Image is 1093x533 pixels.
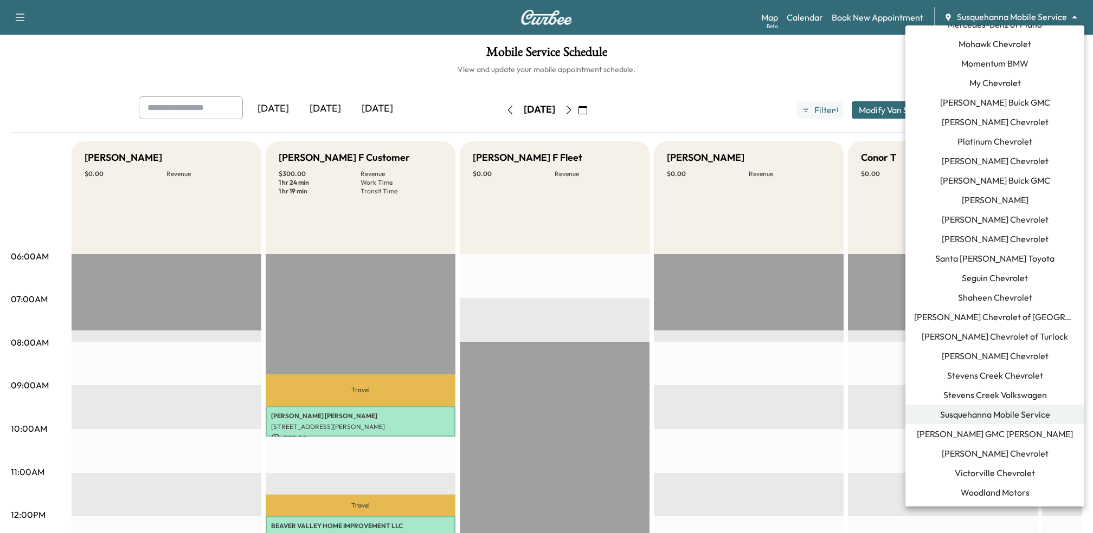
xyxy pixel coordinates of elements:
span: Shaheen Chevrolet [958,291,1032,304]
span: [PERSON_NAME] Buick GMC [940,174,1050,187]
span: Stevens Creek Volkswagen [943,388,1047,401]
span: Mohawk Chevrolet [959,37,1031,50]
span: [PERSON_NAME] Chevrolet of [GEOGRAPHIC_DATA] [914,310,1076,323]
span: Woodland Motors [961,486,1030,499]
span: Seguin Chevrolet [962,271,1028,284]
span: [PERSON_NAME] Chevrolet [942,154,1049,167]
span: Momentum BMW [961,57,1028,70]
span: [PERSON_NAME] Chevrolet [942,349,1049,362]
span: Susquehanna Mobile Service [940,408,1050,421]
span: [PERSON_NAME] [962,193,1028,206]
span: [PERSON_NAME] Chevrolet [942,213,1049,226]
span: [PERSON_NAME] Chevrolet [942,232,1049,245]
span: Victorville Chevrolet [955,466,1035,479]
span: My Chevrolet [969,76,1021,89]
span: Platinum Chevrolet [957,135,1032,148]
span: [PERSON_NAME] Buick GMC [940,96,1050,109]
span: [PERSON_NAME] Chevrolet [942,447,1049,460]
span: Santa [PERSON_NAME] Toyota [935,252,1055,265]
span: [PERSON_NAME] GMC [PERSON_NAME] [917,427,1073,440]
span: Stevens Creek Chevrolet [947,369,1043,382]
span: [PERSON_NAME] Chevrolet [942,115,1049,128]
span: [PERSON_NAME] Chevrolet of Turlock [922,330,1068,343]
